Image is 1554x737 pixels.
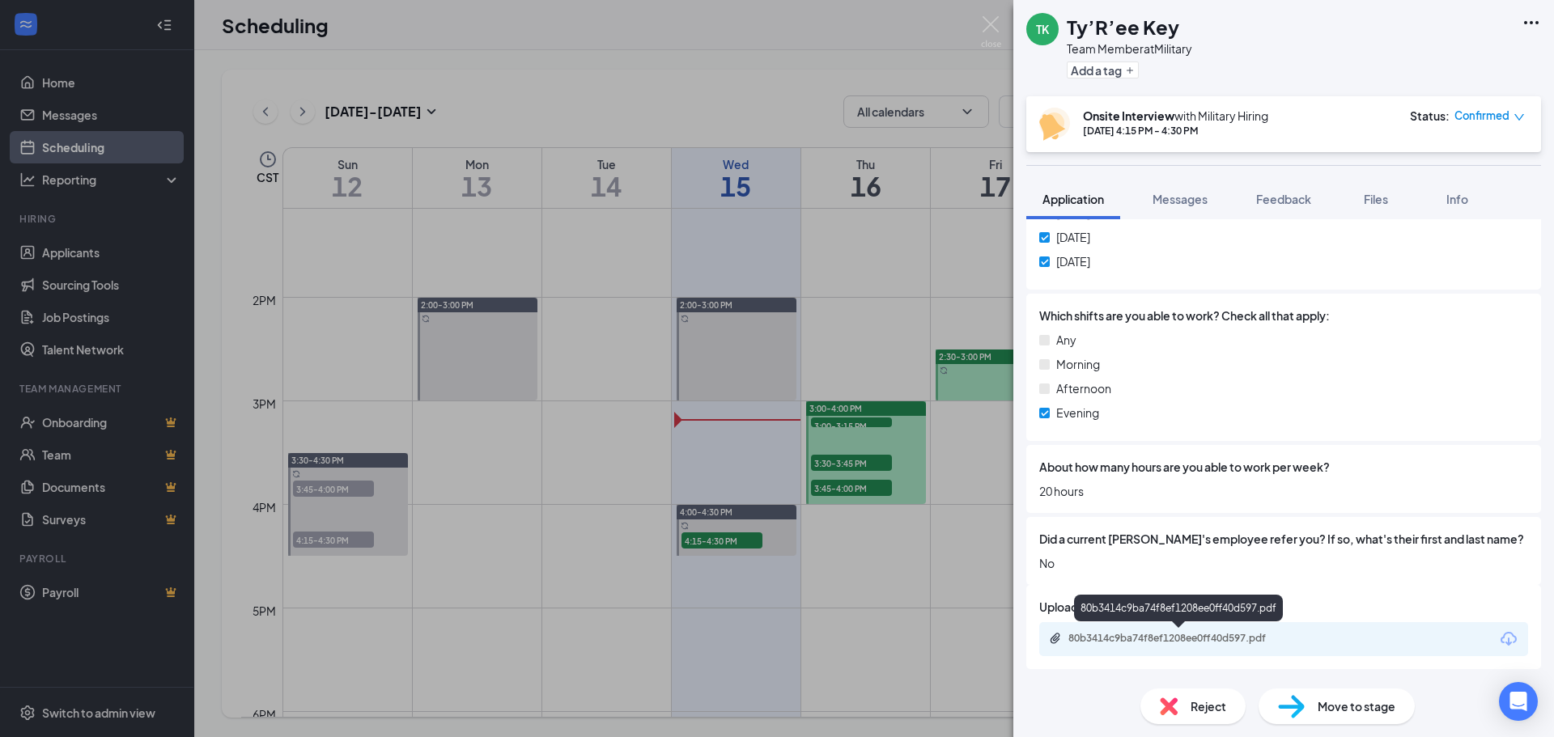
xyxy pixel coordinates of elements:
[1039,598,1124,616] span: Upload Resume
[1083,108,1268,124] div: with Military Hiring
[1067,13,1179,40] h1: Ty’R’ee Key
[1083,124,1268,138] div: [DATE] 4:15 PM - 4:30 PM
[1191,697,1226,715] span: Reject
[1039,307,1330,324] span: Which shifts are you able to work? Check all that apply:
[1514,112,1525,123] span: down
[1499,629,1518,649] svg: Download
[1410,108,1450,124] div: Status :
[1056,379,1111,397] span: Afternoon
[1039,554,1528,572] span: No
[1256,192,1311,206] span: Feedback
[1364,192,1388,206] span: Files
[1049,632,1062,645] svg: Paperclip
[1042,192,1104,206] span: Application
[1499,682,1538,721] div: Open Intercom Messenger
[1036,21,1049,37] div: TK
[1056,355,1100,373] span: Morning
[1067,61,1139,78] button: PlusAdd a tag
[1446,192,1468,206] span: Info
[1083,108,1174,123] b: Onsite Interview
[1125,66,1135,75] svg: Plus
[1454,108,1509,124] span: Confirmed
[1039,530,1524,548] span: Did a current [PERSON_NAME]'s employee refer you? If so, what's their first and last name?
[1067,40,1192,57] div: Team Member at Military
[1039,482,1528,500] span: 20 hours
[1039,458,1330,476] span: About how many hours are you able to work per week?
[1153,192,1208,206] span: Messages
[1056,404,1099,421] span: Evening
[1074,595,1283,621] div: 80b3414c9ba74f8ef1208ee0ff40d597.pdf
[1056,228,1090,246] span: [DATE]
[1068,632,1295,645] div: 80b3414c9ba74f8ef1208ee0ff40d597.pdf
[1056,331,1076,349] span: Any
[1522,13,1541,32] svg: Ellipses
[1318,697,1395,715] span: Move to stage
[1049,632,1311,647] a: Paperclip80b3414c9ba74f8ef1208ee0ff40d597.pdf
[1056,252,1090,270] span: [DATE]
